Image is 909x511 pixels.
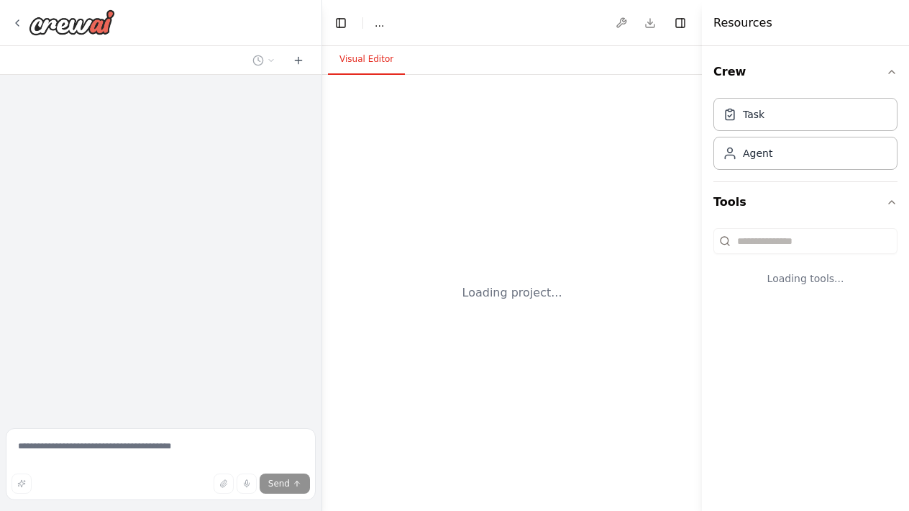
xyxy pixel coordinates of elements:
[260,474,310,494] button: Send
[12,474,32,494] button: Improve this prompt
[375,16,384,30] nav: breadcrumb
[375,16,384,30] span: ...
[462,284,562,302] div: Loading project...
[713,92,897,181] div: Crew
[287,52,310,69] button: Start a new chat
[670,13,690,33] button: Hide right sidebar
[29,9,115,35] img: Logo
[713,260,897,297] div: Loading tools...
[331,13,351,33] button: Hide left sidebar
[743,146,772,160] div: Agent
[247,52,281,69] button: Switch to previous chat
[237,474,257,494] button: Click to speak your automation idea
[268,478,290,489] span: Send
[713,182,897,222] button: Tools
[214,474,234,494] button: Upload files
[743,107,764,122] div: Task
[713,222,897,309] div: Tools
[713,52,897,92] button: Crew
[713,14,772,32] h4: Resources
[328,45,405,75] button: Visual Editor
